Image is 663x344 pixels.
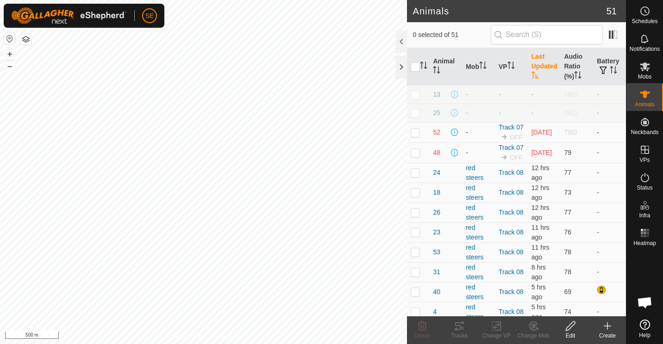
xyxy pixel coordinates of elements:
a: Track 08 [499,169,524,176]
span: Help [639,332,650,338]
a: Track 08 [499,228,524,236]
span: 27 Aug 2025, 7:05 pm [532,224,550,241]
a: Track 08 [499,288,524,295]
span: 25 [433,108,440,118]
p-sorticon: Activate to sort [479,63,487,70]
a: Track 07 [499,144,524,151]
img: to [500,133,508,141]
span: 13 [433,90,440,99]
span: Schedules [632,18,657,24]
span: 0 selected of 51 [413,30,490,40]
button: Map Layers [20,34,31,45]
span: 24 [433,168,440,178]
td: - [593,122,626,142]
a: Track 07 [499,123,524,131]
span: 40 [433,287,440,297]
div: Create [589,332,626,340]
img: Gallagher Logo [11,7,127,24]
span: Neckbands [631,129,658,135]
span: 27 Aug 2025, 10:35 pm [532,264,546,281]
td: - [593,262,626,282]
a: Track 08 [499,248,524,256]
a: Help [626,316,663,342]
th: Animal [429,48,462,86]
span: Heatmap [633,240,656,246]
p-sorticon: Activate to sort [532,73,539,80]
td: - [593,302,626,322]
td: - [593,142,626,163]
td: - [593,163,626,183]
span: 27 Aug 2025, 6:35 pm [532,184,550,201]
div: red steers [466,283,491,302]
span: 53 [433,247,440,257]
span: 78 [564,248,571,256]
span: Infra [639,213,650,218]
span: 28 Aug 2025, 1:05 am [532,303,546,320]
p-sorticon: Activate to sort [507,63,515,70]
th: VP [495,48,528,86]
td: - [593,242,626,262]
button: – [4,61,15,72]
a: Open chat [631,289,659,316]
div: - [466,108,491,118]
app-display-virtual-paddock-transition: - [499,91,501,98]
p-sorticon: Activate to sort [420,63,427,70]
div: red steers [466,163,491,183]
span: Notifications [630,46,660,52]
div: Tracks [441,332,478,340]
span: 27 Aug 2025, 6:05 pm [532,164,550,181]
span: 76 [564,228,571,236]
span: 18 [433,188,440,197]
div: - [466,148,491,158]
app-display-virtual-paddock-transition: - [499,109,501,117]
input: Search (S) [491,25,603,44]
th: Mob [462,48,495,86]
span: TBD [564,91,577,98]
span: 78 [564,268,571,276]
span: 4 [433,307,437,317]
p-sorticon: Activate to sort [610,68,617,75]
td: - [593,222,626,242]
a: Track 08 [499,189,524,196]
p-sorticon: Activate to sort [433,68,440,75]
img: to [500,154,508,161]
span: Mobs [638,74,651,80]
td: - [593,203,626,222]
div: red steers [466,203,491,222]
span: 31 [433,267,440,277]
th: Battery [593,48,626,86]
div: red steers [466,223,491,242]
button: Reset Map [4,33,15,44]
span: 51 [607,4,617,18]
div: Change VP [478,332,515,340]
span: 28 Aug 2025, 12:58 am [532,283,546,301]
a: Contact Us [213,332,240,340]
span: 77 [564,209,571,216]
span: 27 Aug 2025, 7:05 pm [532,244,550,261]
div: red steers [466,302,491,322]
span: 52 [433,128,440,137]
span: 26 [433,208,440,217]
span: - [532,91,534,98]
h2: Animals [413,6,606,17]
a: Track 08 [499,268,524,276]
span: 73 [564,189,571,196]
span: OFF [510,134,523,141]
td: - [593,183,626,203]
p-sorticon: Activate to sort [574,73,582,80]
span: 48 [433,148,440,158]
span: 74 [564,308,571,315]
th: Audio Ratio (%) [560,48,593,86]
span: Delete [414,332,431,339]
span: TBD [564,129,577,136]
a: Privacy Policy [167,332,202,340]
span: 26 Aug 2025, 10:35 am [532,129,552,136]
span: 27 Aug 2025, 6:35 pm [532,204,550,221]
th: Last Updated [528,48,561,86]
span: OFF [510,154,523,161]
span: 23 [433,227,440,237]
span: 69 [564,288,571,295]
span: 26 Aug 2025, 10:35 am [532,149,552,156]
span: Status [637,185,652,190]
a: Track 08 [499,308,524,315]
